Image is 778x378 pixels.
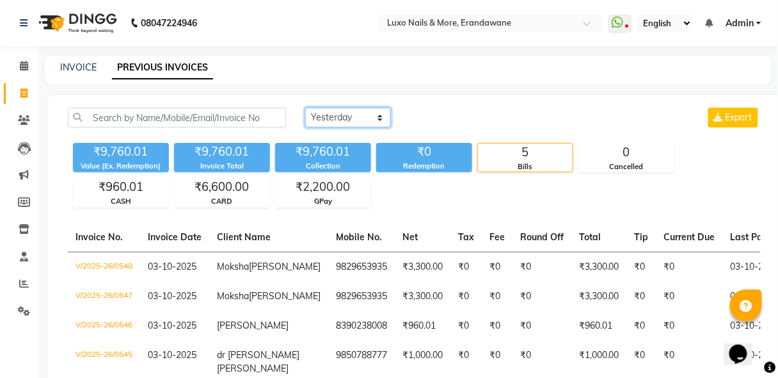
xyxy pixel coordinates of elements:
div: ₹9,760.01 [275,143,371,161]
td: V/2025-26/0548 [68,252,140,282]
span: 03-10-2025 [148,261,196,272]
div: GPay [276,196,370,207]
span: Moksha [217,290,249,302]
td: ₹0 [512,252,571,282]
a: INVOICE [60,62,97,73]
div: 0 [579,144,674,161]
span: Round Off [520,231,564,243]
td: ₹0 [450,282,482,311]
div: Value (Ex. Redemption) [73,161,169,172]
div: ₹2,200.00 [276,178,370,196]
td: ₹960.01 [571,311,627,341]
div: CASH [74,196,168,207]
span: 03-10-2025 [148,349,196,361]
span: [PERSON_NAME] [249,261,321,272]
span: 03-10-2025 [148,290,196,302]
td: V/2025-26/0547 [68,282,140,311]
td: V/2025-26/0546 [68,311,140,341]
span: Invoice Date [148,231,202,243]
span: Moksha [217,261,249,272]
td: ₹0 [656,311,723,341]
span: [PERSON_NAME] [217,363,289,374]
td: ₹960.01 [395,311,450,341]
div: ₹9,760.01 [174,143,270,161]
span: Current Due [664,231,715,243]
div: 5 [478,144,573,161]
div: ₹9,760.01 [73,143,169,161]
span: Invoice No. [75,231,123,243]
td: ₹3,300.00 [571,252,627,282]
td: ₹3,300.00 [395,282,450,311]
td: ₹0 [512,311,571,341]
img: logo [33,5,120,41]
td: 8390238008 [328,311,395,341]
span: Export [726,111,752,123]
b: 08047224946 [141,5,197,41]
span: Tax [458,231,474,243]
td: ₹0 [627,282,656,311]
div: ₹960.01 [74,178,168,196]
div: Bills [478,161,573,172]
span: Fee [489,231,505,243]
td: ₹3,300.00 [571,282,627,311]
a: PREVIOUS INVOICES [112,56,213,79]
td: ₹0 [627,311,656,341]
td: ₹0 [656,252,723,282]
td: ₹0 [656,282,723,311]
span: Admin [726,17,754,30]
span: dr [PERSON_NAME] [217,349,299,361]
td: ₹0 [482,282,512,311]
td: ₹0 [482,311,512,341]
span: Client Name [217,231,271,243]
div: Redemption [376,161,472,172]
td: 9829653935 [328,252,395,282]
span: Mobile No. [336,231,382,243]
div: CARD [175,196,269,207]
td: ₹0 [512,282,571,311]
div: Cancelled [579,161,674,172]
div: Collection [275,161,371,172]
span: 03-10-2025 [148,320,196,331]
span: [PERSON_NAME] [217,320,289,331]
td: ₹0 [482,252,512,282]
td: ₹0 [450,311,482,341]
span: Net [402,231,418,243]
td: ₹0 [450,252,482,282]
span: Tip [635,231,649,243]
span: Total [579,231,601,243]
div: Invoice Total [174,161,270,172]
div: ₹0 [376,143,472,161]
span: [PERSON_NAME] [249,290,321,302]
input: Search by Name/Mobile/Email/Invoice No [68,108,286,127]
div: ₹6,600.00 [175,178,269,196]
td: ₹0 [627,252,656,282]
iframe: chat widget [724,327,765,365]
td: 9829653935 [328,282,395,311]
td: ₹3,300.00 [395,252,450,282]
button: Export [708,108,758,127]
